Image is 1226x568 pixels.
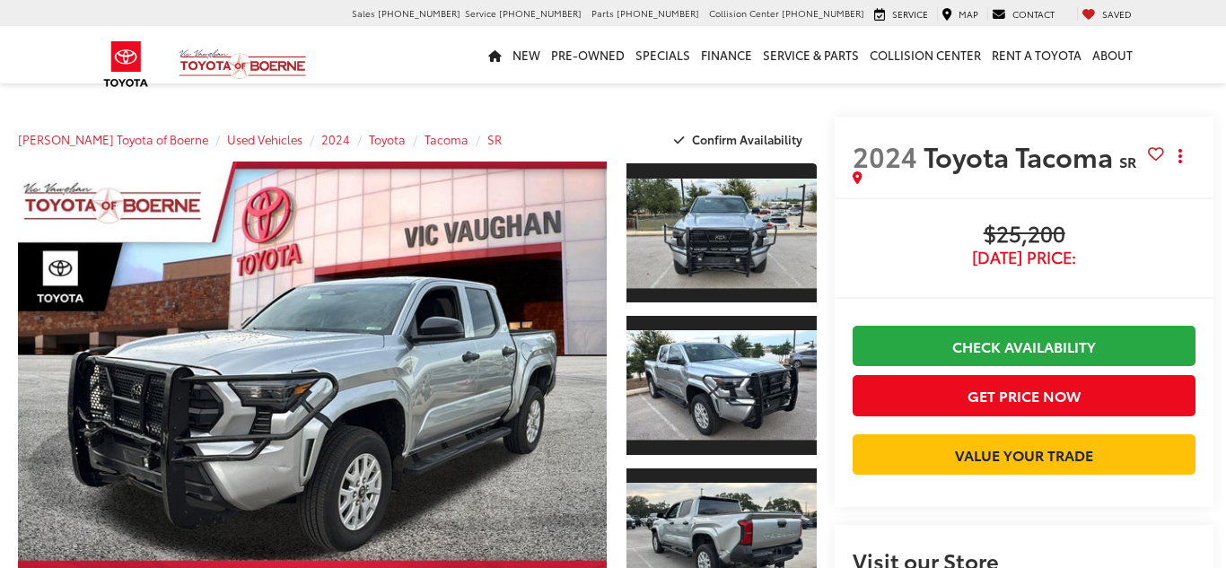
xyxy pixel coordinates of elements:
a: Expand Photo 1 [626,162,817,304]
img: Toyota [92,35,160,93]
a: New [507,26,546,83]
span: [PHONE_NUMBER] [378,6,460,20]
a: Service & Parts: Opens in a new tab [757,26,864,83]
span: Saved [1102,7,1132,21]
button: Confirm Availability [664,124,818,155]
span: Parts [591,6,614,20]
span: Map [959,7,978,21]
img: Vic Vaughan Toyota of Boerne [179,48,307,80]
a: Expand Photo 2 [626,314,817,457]
span: SR [1119,151,1136,171]
a: My Saved Vehicles [1077,7,1136,22]
span: Sales [352,6,375,20]
button: Actions [1164,140,1195,171]
span: [PHONE_NUMBER] [782,6,864,20]
img: 2024 Toyota Tacoma SR [625,330,819,440]
a: 2024 [321,131,350,147]
span: Contact [1012,7,1055,21]
a: Toyota [369,131,406,147]
span: 2024 [853,136,917,175]
span: [DATE] Price: [853,249,1195,267]
a: Tacoma [425,131,469,147]
a: Check Availability [853,326,1195,366]
a: Collision Center [864,26,986,83]
span: Collision Center [709,6,779,20]
button: Get Price Now [853,375,1195,415]
a: Specials [630,26,696,83]
a: [PERSON_NAME] Toyota of Boerne [18,131,208,147]
a: Home [483,26,507,83]
span: dropdown dots [1178,149,1182,163]
img: 2024 Toyota Tacoma SR [625,179,819,288]
a: Pre-Owned [546,26,630,83]
a: Service [870,7,933,22]
a: Map [937,7,983,22]
span: [PHONE_NUMBER] [617,6,699,20]
span: Confirm Availability [692,131,802,147]
a: Finance [696,26,757,83]
a: Used Vehicles [227,131,302,147]
a: Value Your Trade [853,434,1195,475]
a: Rent a Toyota [986,26,1087,83]
a: SR [487,131,502,147]
span: [PHONE_NUMBER] [499,6,582,20]
a: Contact [987,7,1059,22]
span: Service [465,6,496,20]
span: Toyota Tacoma [924,136,1119,175]
span: Service [892,7,928,21]
span: $25,200 [853,222,1195,249]
a: About [1087,26,1138,83]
